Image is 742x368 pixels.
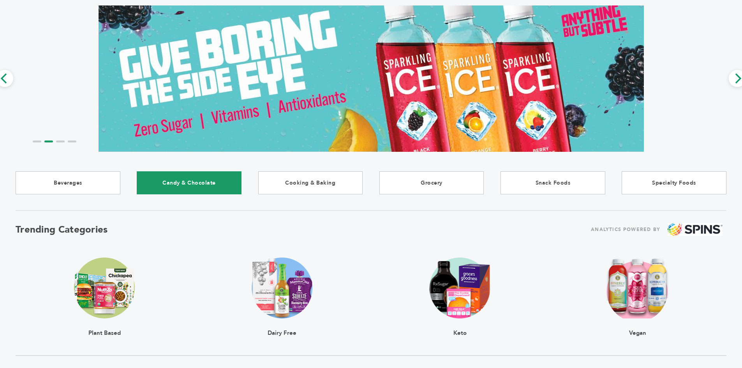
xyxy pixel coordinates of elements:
[668,223,723,236] img: spins.png
[591,225,660,235] span: ANALYTICS POWERED BY
[622,171,726,194] a: Specialty Foods
[501,171,605,194] a: Snack Foods
[44,140,53,142] li: Page dot 2
[606,318,669,336] div: Vegan
[252,318,312,336] div: Dairy Free
[258,171,363,194] a: Cooking & Baking
[33,140,41,142] li: Page dot 1
[252,258,312,318] img: claim_dairy_free Trending Image
[74,318,135,336] div: Plant Based
[56,140,65,142] li: Page dot 3
[430,258,490,318] img: claim_ketogenic Trending Image
[606,258,669,318] img: claim_vegan Trending Image
[137,171,241,194] a: Candy & Chocolate
[16,223,108,236] h2: Trending Categories
[430,318,490,336] div: Keto
[16,171,120,194] a: Beverages
[74,258,135,318] img: claim_plant_based Trending Image
[68,140,76,142] li: Page dot 4
[379,171,484,194] a: Grocery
